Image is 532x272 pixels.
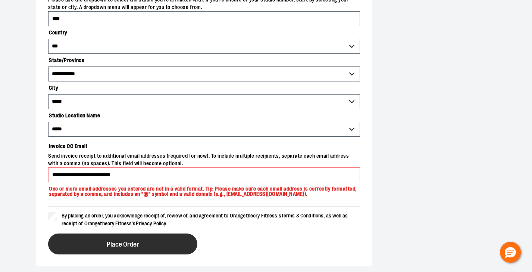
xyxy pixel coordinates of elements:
a: Terms & Conditions [281,213,324,219]
input: By placing an order, you acknowledge receipt of, review of, and agreement to Orangetheory Fitness... [48,212,57,221]
span: Send invoice receipt to additional email addresses (required for now). To include multiple recipi... [48,152,360,167]
label: State/Province [48,54,360,67]
button: Place Order [48,234,197,254]
label: Studio Location Name [48,109,360,122]
span: By placing an order, you acknowledge receipt of, review of, and agreement to Orangetheory Fitness... [62,213,348,226]
span: Place Order [107,241,139,248]
a: Privacy Policy [136,220,166,226]
label: Invoice CC Email [48,140,360,152]
label: Country [48,26,360,39]
label: City [48,81,360,94]
button: Hello, have a question? Let’s chat. [500,242,521,263]
p: One or more email addresses you entered are not in a valid format. Tip: Please make sure each ema... [48,182,360,197]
